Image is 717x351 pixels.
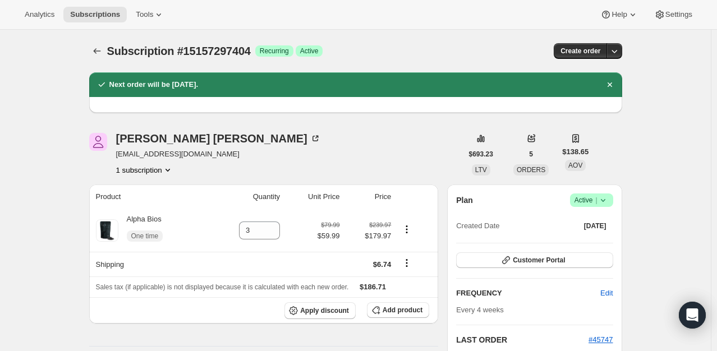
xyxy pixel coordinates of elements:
span: One time [131,232,159,241]
span: Add product [383,306,422,315]
th: Price [343,184,394,209]
span: Patricia Taylor [89,133,107,151]
button: 5 [522,146,540,162]
span: $6.74 [373,260,392,269]
span: Customer Portal [513,256,565,265]
span: $59.99 [318,230,340,242]
span: Create order [560,47,600,56]
button: #45747 [589,334,613,345]
small: $79.99 [321,221,339,228]
span: Created Date [456,220,499,232]
button: Settings [647,7,699,22]
span: Help [612,10,627,19]
span: ORDERS [517,166,545,174]
span: Recurring [260,47,289,56]
span: AOV [568,161,582,169]
button: Create order [554,43,607,59]
span: $186.71 [360,283,386,291]
div: Open Intercom Messenger [679,302,706,329]
span: | [595,196,597,205]
th: Product [89,184,209,209]
th: Unit Price [283,184,343,209]
h2: LAST ORDER [456,334,589,345]
span: $179.97 [346,230,391,242]
span: [DATE] [584,221,606,230]
span: $693.23 [469,150,493,159]
a: #45747 [589,335,613,344]
button: Add product [367,302,429,318]
span: 5 [529,150,533,159]
span: Every 4 weeks [456,306,504,314]
th: Shipping [89,252,209,276]
button: Subscriptions [63,7,127,22]
button: Analytics [18,7,61,22]
span: Sales tax (if applicable) is not displayed because it is calculated with each new order. [96,283,349,291]
span: Apply discount [300,306,349,315]
span: Subscription #15157297404 [107,45,251,57]
span: [EMAIL_ADDRESS][DOMAIN_NAME] [116,149,321,160]
span: Analytics [25,10,54,19]
span: Settings [665,10,692,19]
button: Customer Portal [456,252,613,268]
span: Active [574,195,609,206]
button: Product actions [398,223,416,235]
button: Dismiss notification [602,77,618,93]
span: $138.65 [562,146,589,158]
button: $693.23 [462,146,500,162]
button: Help [594,7,645,22]
button: Tools [129,7,171,22]
h2: Plan [456,195,473,206]
span: Active [300,47,319,56]
span: Edit [600,288,613,299]
button: Product actions [116,164,173,175]
div: [PERSON_NAME] [PERSON_NAME] [116,133,321,144]
h2: FREQUENCY [456,288,600,299]
button: Shipping actions [398,257,416,269]
span: Tools [136,10,153,19]
button: Subscriptions [89,43,105,59]
div: Alpha Bios [118,214,163,247]
th: Quantity [209,184,283,209]
span: LTV [475,166,487,174]
h2: Next order will be [DATE]. [109,79,199,90]
button: [DATE] [577,218,613,234]
small: $239.97 [369,221,391,228]
button: Edit [594,284,619,302]
button: Apply discount [284,302,356,319]
span: Subscriptions [70,10,120,19]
